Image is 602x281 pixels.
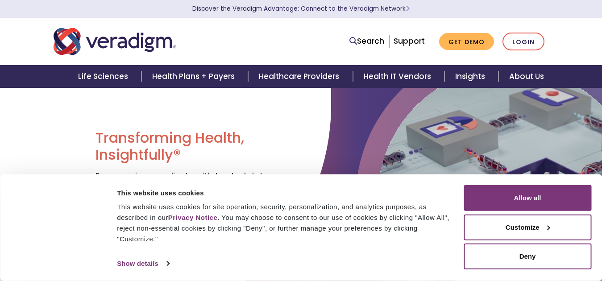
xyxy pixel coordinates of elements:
[464,214,591,240] button: Customize
[502,33,544,51] a: Login
[67,65,141,88] a: Life Sciences
[141,65,248,88] a: Health Plans + Payers
[95,129,294,164] h1: Transforming Health, Insightfully®
[464,244,591,269] button: Deny
[95,170,292,221] span: Empowering our clients with trusted data, insights, and solutions to help reduce costs and improv...
[117,257,169,270] a: Show details
[117,187,453,198] div: This website uses cookies
[439,33,494,50] a: Get Demo
[54,27,176,56] img: Veradigm logo
[353,65,444,88] a: Health IT Vendors
[248,65,353,88] a: Healthcare Providers
[168,214,217,221] a: Privacy Notice
[394,36,425,46] a: Support
[444,65,498,88] a: Insights
[406,4,410,13] span: Learn More
[349,35,384,47] a: Search
[117,202,453,244] div: This website uses cookies for site operation, security, personalization, and analytics purposes, ...
[192,4,410,13] a: Discover the Veradigm Advantage: Connect to the Veradigm NetworkLearn More
[498,65,555,88] a: About Us
[464,185,591,211] button: Allow all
